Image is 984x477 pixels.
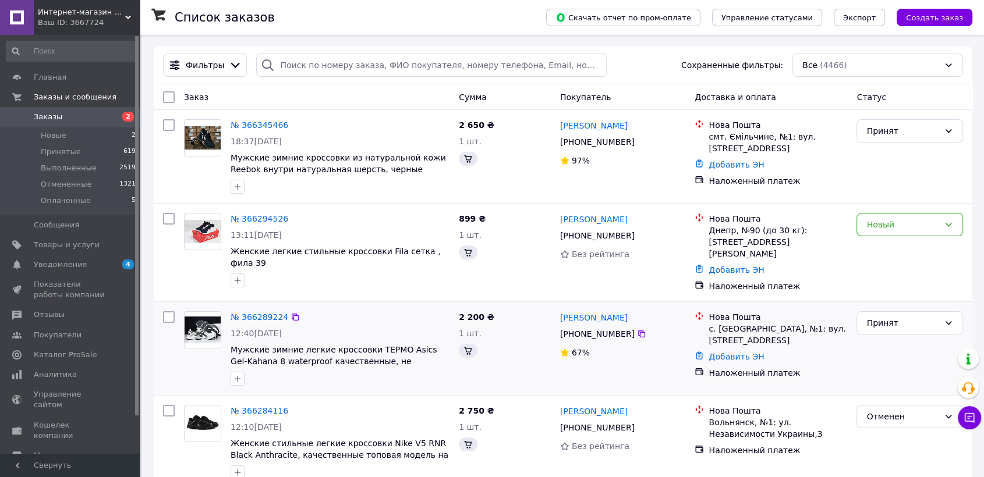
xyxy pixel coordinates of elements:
div: Нова Пошта [709,405,847,417]
span: Фильтры [186,59,224,71]
button: Управление статусами [712,9,822,26]
input: Поиск [6,41,137,62]
span: 5 [132,195,136,206]
span: 1321 [119,179,136,190]
span: Новые [41,130,66,141]
span: 18:37[DATE] [231,137,282,146]
span: Сумма [459,92,487,102]
span: Сохраненные фильтры: [681,59,783,71]
span: Интернет-магазин "DEMI" [38,7,125,17]
span: 67% [572,348,590,357]
span: Покупатель [560,92,611,102]
span: 1 шт. [459,329,482,338]
div: смт. Ємільчине, №1: вул. [STREET_ADDRESS] [709,131,847,154]
span: Покупатели [34,330,82,340]
span: Без рейтинга [572,442,629,451]
span: 97% [572,156,590,165]
div: Нова Пошта [709,213,847,225]
img: Фото товару [185,405,221,442]
span: Главная [34,72,66,83]
a: Фото товару [184,311,221,348]
div: [PHONE_NUMBER] [558,227,637,244]
img: Фото товару [185,316,221,344]
span: 1 шт. [459,422,482,432]
span: Заказ [184,92,208,102]
div: Ваш ID: 3667724 [38,17,140,28]
span: 2 650 ₴ [459,120,494,130]
span: Скачать отчет по пром-оплате [555,12,691,23]
span: 12:10[DATE] [231,422,282,432]
span: Уведомления [34,259,87,270]
span: Управление статусами [721,13,813,22]
a: [PERSON_NAME] [560,213,628,225]
h1: Список заказов [175,10,275,24]
span: 13:11[DATE] [231,230,282,240]
span: Без рейтинга [572,250,629,259]
span: Отмененные [41,179,91,190]
a: Женские стильные легкие кроссовки Nike V5 RNR Black Anthracite, качественные топовая модель на ле... [231,439,448,471]
span: Товары и услуги [34,240,100,250]
span: 619 [123,147,136,157]
span: 2 750 ₴ [459,406,494,415]
div: Наложенный платеж [709,280,847,292]
div: [PHONE_NUMBER] [558,419,637,436]
button: Создать заказ [897,9,972,26]
a: [PERSON_NAME] [560,312,628,323]
span: Оплаченные [41,195,91,206]
div: Принят [866,124,939,137]
a: Фото товару [184,213,221,250]
a: № 366289224 [231,312,288,322]
span: Кошелек компании [34,420,108,441]
span: 2 200 ₴ [459,312,494,322]
span: 4 [122,259,134,269]
span: Аналитика [34,369,77,380]
div: Вольнянск, №1: ул. Независимости Украины,3 [709,417,847,440]
button: Чат с покупателем [958,406,981,429]
div: [PHONE_NUMBER] [558,134,637,150]
div: Наложенный платеж [709,444,847,456]
span: 1 шт. [459,230,482,240]
span: Заказы и сообщения [34,92,116,102]
a: Фото товару [184,119,221,156]
button: Скачать отчет по пром-оплате [546,9,700,26]
div: Новый [866,218,939,231]
span: Сообщения [34,220,79,230]
span: Маркет [34,450,63,461]
a: Мужские зимние кроссовки из натуральной кожи Reebok внутри натуральная шерсть, черные качественны... [231,153,446,186]
a: Добавить ЭН [709,352,764,361]
a: Добавить ЭН [709,160,764,169]
a: [PERSON_NAME] [560,405,628,417]
span: Отзывы [34,309,65,320]
span: Заказы [34,112,62,122]
span: 899 ₴ [459,214,486,223]
div: Отменен [866,410,939,423]
a: Добавить ЭН [709,265,764,275]
div: Нова Пошта [709,119,847,131]
a: Создать заказ [885,12,972,22]
span: Выполненные [41,163,97,173]
span: 2 [122,112,134,122]
span: 12:40[DATE] [231,329,282,338]
div: Принят [866,316,939,329]
span: Показатели работы компании [34,279,108,300]
a: Фото товару [184,405,221,442]
span: Женские легкие стильные кроссовки Fila сетка , фила 39 [231,247,441,268]
span: Каталог ProSale [34,350,97,360]
span: 1 шт. [459,137,482,146]
span: Управление сайтом [34,389,108,410]
span: Мужские зимние легкие кроссовки ТЕРМО Asics Gel-Kahana 8 waterproof качественные, не промокают 41... [231,345,437,378]
span: (4466) [820,60,847,70]
a: № 366294526 [231,214,288,223]
span: 2 [132,130,136,141]
span: Статус [856,92,886,102]
img: Фото товару [185,126,221,150]
div: Нова Пошта [709,311,847,323]
span: Доставка и оплата [695,92,776,102]
div: Наложенный платеж [709,175,847,187]
input: Поиск по номеру заказа, ФИО покупателя, номеру телефона, Email, номеру накладной [256,54,607,77]
span: 2519 [119,163,136,173]
div: Наложенный платеж [709,367,847,379]
img: Фото товару [185,220,221,244]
